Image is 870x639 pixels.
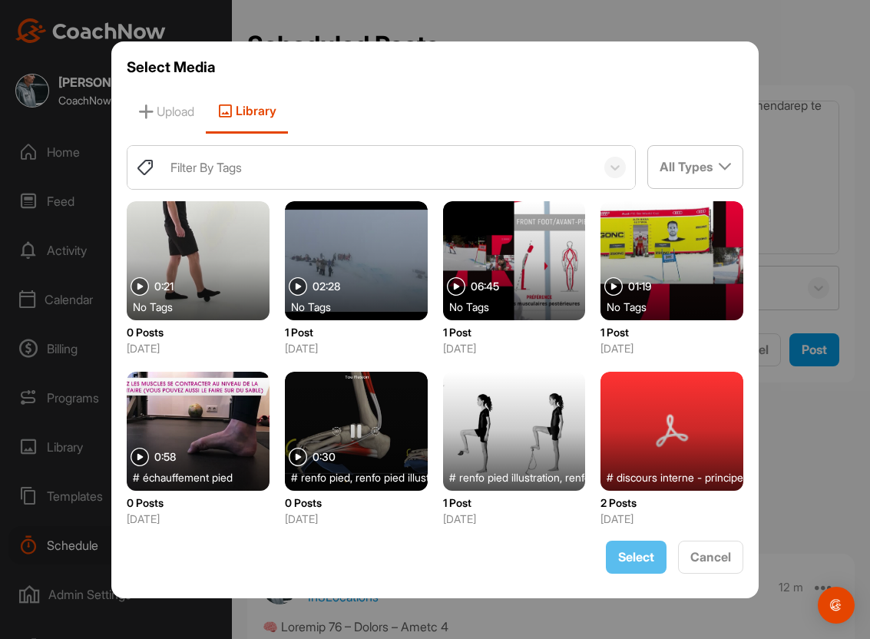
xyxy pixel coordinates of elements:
[818,587,855,624] div: Open Intercom Messenger
[628,281,651,292] span: 01:19
[356,469,458,485] span: renfo pied illustration ,
[600,340,743,356] p: [DATE]
[133,299,276,314] div: No Tags
[617,469,746,485] span: discours interne - principe ,
[565,469,617,485] span: renfo pied ,
[600,324,743,340] p: 1 Post
[131,448,149,466] img: play
[678,541,743,574] button: Cancel
[606,541,667,574] button: Select
[447,277,465,296] img: play
[285,511,428,527] p: [DATE]
[313,281,340,292] span: 02:28
[443,495,586,511] p: 1 Post
[607,299,749,314] div: No Tags
[604,277,623,296] img: play
[285,495,428,511] p: 0 Posts
[690,549,731,565] span: Cancel
[449,299,592,314] div: No Tags
[143,469,233,485] span: échauffement pied
[170,158,242,177] div: Filter By Tags
[289,448,307,466] img: play
[313,452,336,462] span: 0:30
[206,90,288,134] span: Library
[133,469,276,485] div: #
[131,277,149,296] img: play
[127,511,270,527] p: [DATE]
[471,281,499,292] span: 06:45
[127,57,744,78] h3: Select Media
[443,324,586,340] p: 1 Post
[459,469,562,485] span: renfo pied illustration ,
[291,469,434,485] div: #
[136,158,154,177] img: tags
[127,495,270,511] p: 0 Posts
[443,511,586,527] p: [DATE]
[607,469,749,485] div: #
[600,511,743,527] p: [DATE]
[127,90,206,134] span: Upload
[127,340,270,356] p: [DATE]
[618,549,654,565] span: Select
[648,146,743,187] div: All Types
[291,299,434,314] div: No Tags
[301,469,352,485] span: renfo pied ,
[154,281,174,292] span: 0:21
[289,277,307,296] img: play
[285,340,428,356] p: [DATE]
[285,324,428,340] p: 1 Post
[443,340,586,356] p: [DATE]
[449,469,592,485] div: #
[127,324,270,340] p: 0 Posts
[154,452,176,462] span: 0:58
[600,495,743,511] p: 2 Posts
